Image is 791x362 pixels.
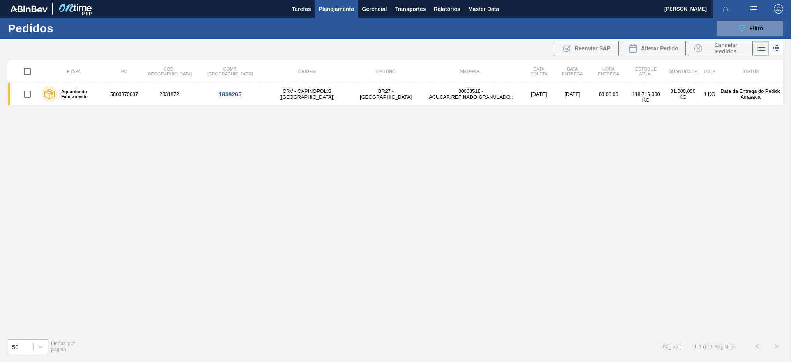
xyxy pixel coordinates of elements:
button: Filtro [717,21,783,36]
td: 1 KG [701,83,718,105]
span: 1 - 1 de 1 Registros [694,344,736,350]
span: Relatórios [434,4,460,14]
td: BR27 - [GEOGRAPHIC_DATA] [353,83,419,105]
span: Transportes [395,4,426,14]
span: Alterar Pedido [641,45,678,51]
span: 118.715,000 KG [632,91,660,103]
div: Cancelar Pedidos em Massa [688,41,753,56]
div: 1839265 [200,91,260,98]
td: 2031872 [139,83,199,105]
span: Data coleta [530,67,547,76]
span: Data entrega [562,67,583,76]
div: 50 [12,343,19,350]
span: Status [742,69,759,74]
div: Alterar Pedido [621,41,686,56]
span: Hora Entrega [598,67,619,76]
span: Master Data [468,4,499,14]
h1: Pedidos [8,24,125,33]
img: userActions [749,4,758,14]
td: CRV - CAPINOPOLIS ([GEOGRAPHIC_DATA]) [261,83,353,105]
span: Cancelar Pedidos [705,42,747,55]
span: Linhas por página [51,341,75,352]
td: 31.000,000 KG [665,83,701,105]
td: [DATE] [555,83,590,105]
td: 30003518 - ACUCAR;REFINADO;GRANULADO;; [419,83,523,105]
img: TNhmsLtSVTkK8tSr43FrP2fwEKptu5GPRR3wAAAABJRU5ErkJggg== [10,5,48,12]
td: [DATE] [523,83,555,105]
button: Notificações [713,4,738,14]
td: 5800370607 [109,83,139,105]
div: Reenviar SAP [554,41,619,56]
button: Cancelar Pedidos [688,41,753,56]
span: Etapa [67,69,81,74]
span: Página : 1 [662,344,682,350]
span: Tarefas [292,4,311,14]
div: Visão em Lista [754,41,769,56]
td: Data da Entrega do Pedido Atrasada [718,83,783,105]
span: Origem [298,69,316,74]
span: Cód. [GEOGRAPHIC_DATA] [147,67,192,76]
button: < [747,337,767,356]
span: Planejamento [319,4,354,14]
span: PO [121,69,127,74]
span: Filtro [750,25,763,32]
td: 00:00:00 [590,83,627,105]
button: > [767,337,786,356]
label: Aguardando Faturamento [57,89,106,99]
span: Comp. [GEOGRAPHIC_DATA] [207,67,253,76]
span: Reenviar SAP [575,45,611,51]
span: Estoque atual [635,67,657,76]
span: Quantidade [669,69,697,74]
a: Aguardando Faturamento58003706072031872CRV - CAPINOPOLIS ([GEOGRAPHIC_DATA])BR27 - [GEOGRAPHIC_DA... [8,83,783,105]
span: Destino [376,69,396,74]
span: Gerencial [362,4,387,14]
div: Visão em Cards [769,41,783,56]
span: Material [460,69,481,74]
img: Logout [774,4,783,14]
span: Lote [704,69,715,74]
